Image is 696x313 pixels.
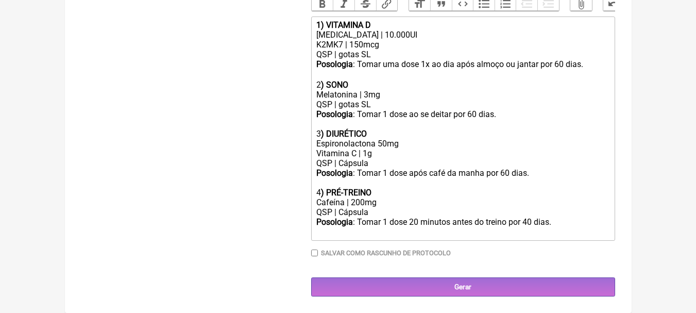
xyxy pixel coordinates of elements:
div: : Tomar 1 dose após café da manha por 60 dias. [316,168,609,188]
div: Cafeína | 200mg [316,197,609,207]
div: Melatonina | 3mg QSP | gotas SL [316,90,609,109]
input: Gerar [311,277,615,296]
strong: 1) VITAMINA D [316,20,371,30]
strong: ) DIURÉTICO [321,129,367,139]
div: Espironolactona 50mg Vitamina C | 1g [316,139,609,158]
strong: ) SONO [321,80,348,90]
strong: ) PRÉ-TREINO [321,188,371,197]
div: : Tomar 1 dose ao se deitar por 60 dias. [316,109,609,129]
div: : Tomar 1 dose 20 minutos antes do treino por 40 dias. [316,217,609,237]
div: [MEDICAL_DATA] | 10.000UI [316,30,609,40]
div: QSP | Cápsula [316,207,609,217]
div: QSP | Cápsula [316,158,609,168]
div: 2 [316,80,609,90]
strong: Posologia [316,109,353,119]
div: : Tomar uma dose 1x ao dia após almoço ou jantar por 60 dias. ㅤ [316,59,609,80]
strong: Posologia [316,168,353,178]
div: 3 [316,129,609,139]
strong: Posologia [316,217,353,227]
div: 4 [316,188,609,197]
div: QSP | gotas SL [316,50,609,59]
div: K2MK7 | 150mcg [316,40,609,50]
strong: Posologia [316,59,353,69]
label: Salvar como rascunho de Protocolo [321,249,451,257]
